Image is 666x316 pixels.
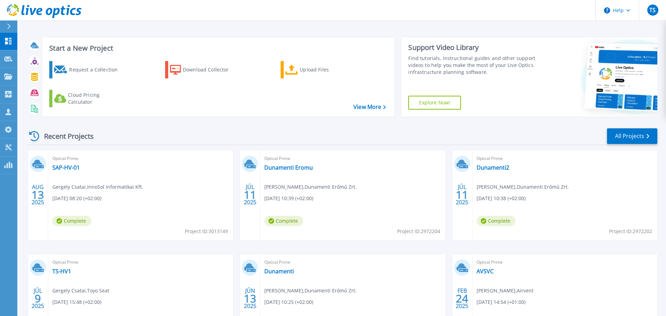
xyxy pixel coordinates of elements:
[49,61,127,78] a: Request a Collection
[649,7,656,13] span: TS
[244,182,257,207] div: JÚL 2025
[185,228,228,235] span: Project ID: 3013149
[68,92,123,105] div: Cloud Pricing Calculator
[408,43,539,52] div: Support Video Library
[477,298,526,306] span: [DATE] 14:54 (+01:00)
[264,183,357,191] span: [PERSON_NAME] , Dunamenti Erőmű Zrt.
[264,268,294,275] a: Dunamenti
[477,287,533,294] span: [PERSON_NAME] , Airvent
[52,268,71,275] a: TS-HV1
[264,155,441,162] span: Optical Prime
[477,216,515,226] span: Complete
[52,287,109,294] span: Gergely Csatai , Toyo Seat
[49,44,386,52] h3: Start a New Project
[477,268,494,275] a: AVSVC
[264,258,441,266] span: Optical Prime
[455,182,469,207] div: JÚL 2025
[35,296,41,301] span: 9
[607,128,657,144] a: All Projects
[408,96,461,110] a: Explore Now!
[408,55,539,76] div: Find tutorials, instructional guides and other support videos to help you make the most of your L...
[52,183,143,191] span: Gergely Csatai , InnoSol Informatikai Kft.
[264,164,313,171] a: Dunamenti Eromu
[49,90,127,107] a: Cloud Pricing Calculator
[244,286,257,311] div: JÚN 2025
[264,195,313,202] span: [DATE] 10:39 (+02:00)
[52,195,101,202] span: [DATE] 08:20 (+02:00)
[244,296,256,301] span: 13
[264,298,313,306] span: [DATE] 10:25 (+02:00)
[244,192,256,198] span: 11
[455,286,469,311] div: FEB 2025
[52,155,229,162] span: Optical Prime
[477,183,569,191] span: [PERSON_NAME] , Dunamenti Erőmű Zrt.
[165,61,242,78] a: Download Collector
[477,155,653,162] span: Optical Prime
[31,182,44,207] div: AUG 2025
[69,63,125,77] div: Request a Collection
[32,192,44,198] span: 13
[456,296,468,301] span: 24
[609,228,652,235] span: Project ID: 2972202
[52,298,101,306] span: [DATE] 15:48 (+02:00)
[52,216,91,226] span: Complete
[31,286,44,311] div: JÚL 2025
[264,216,303,226] span: Complete
[477,195,526,202] span: [DATE] 10:38 (+02:00)
[477,164,509,171] a: Dunamenti2
[397,228,440,235] span: Project ID: 2972204
[27,128,103,145] div: Recent Projects
[456,192,468,198] span: 11
[183,63,238,77] div: Download Collector
[300,63,355,77] div: Upload Files
[477,258,653,266] span: Optical Prime
[281,61,358,78] a: Upload Files
[264,287,357,294] span: [PERSON_NAME] , Dunamenti Erőmű Zrt.
[52,164,80,171] a: SAP-HV-01
[353,104,386,110] a: View More
[52,258,229,266] span: Optical Prime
